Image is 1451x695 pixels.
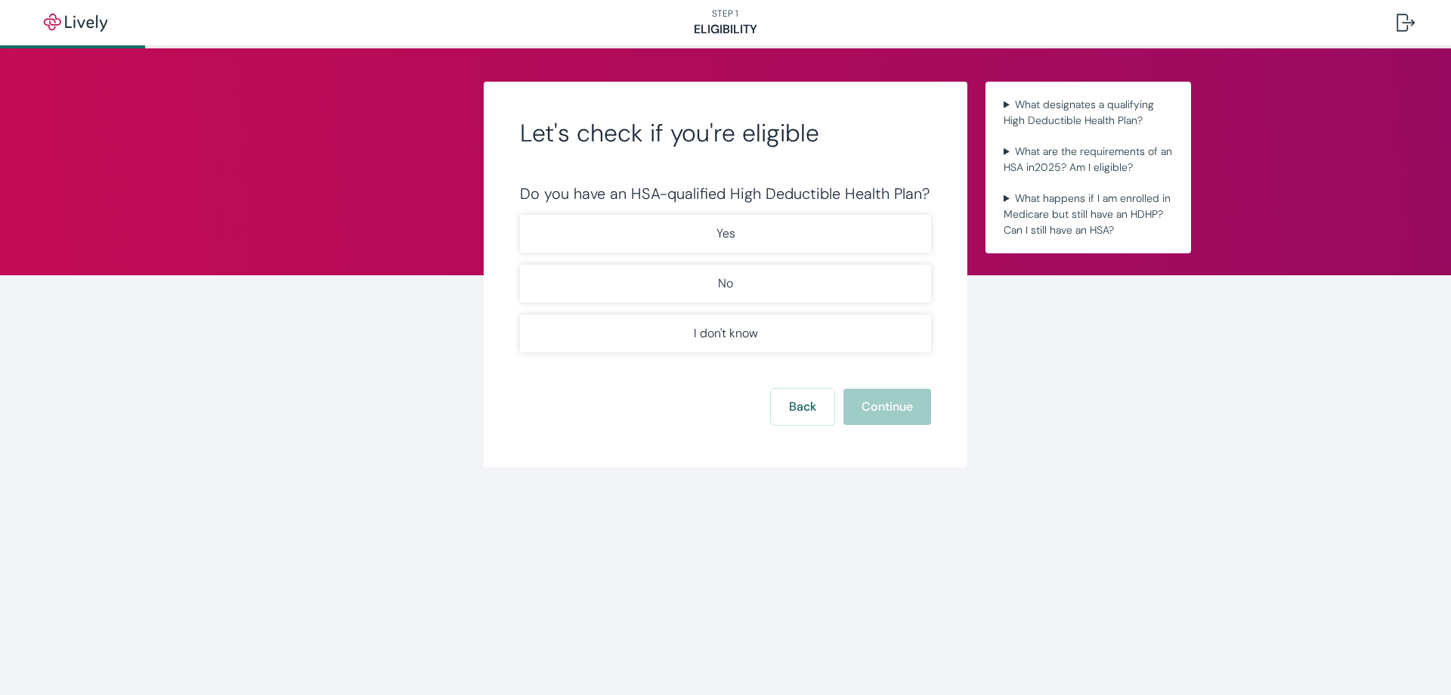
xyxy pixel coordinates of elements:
summary: What happens if I am enrolled in Medicare but still have an HDHP? Can I still have an HSA? [998,188,1179,241]
p: No [718,275,733,293]
button: Log out [1384,5,1427,41]
button: Yes [520,215,931,253]
p: Yes [716,225,735,243]
button: I don't know [520,315,931,352]
button: Back [771,389,834,425]
summary: What designates a qualifying High Deductible Health Plan? [998,94,1179,132]
h2: Let's check if you're eligible [520,118,931,148]
div: Do you have an HSA-qualified High Deductible Health Plan? [520,185,931,203]
button: No [520,265,931,303]
summary: What are the requirements of an HSA in2025? Am I eligible? [998,141,1179,178]
p: I don't know [694,324,758,343]
img: Lively [33,14,118,32]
